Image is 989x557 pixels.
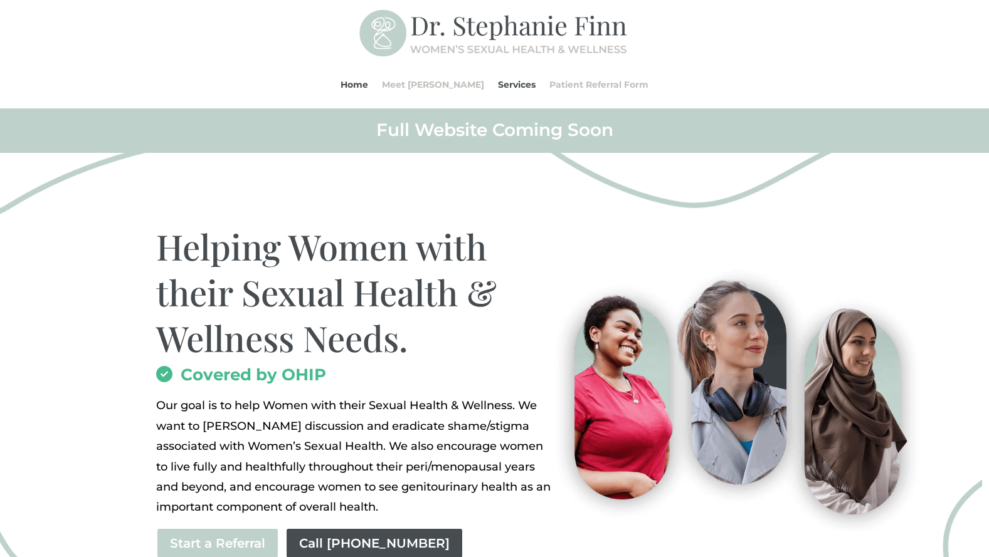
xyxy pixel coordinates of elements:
img: Visit-Pleasure-MD-Ontario-Women-Sexual-Health-and-Wellness [539,263,928,531]
a: Meet [PERSON_NAME] [382,61,484,108]
p: Our goal is to help Women with their Sexual Health & Wellness. We want to [PERSON_NAME] discussio... [156,395,554,517]
div: Page 1 [156,395,554,517]
h2: Covered by OHIP [156,367,554,389]
h2: Full Website Coming Soon [156,118,833,147]
h1: Helping Women with their Sexual Health & Wellness Needs. [156,224,554,367]
a: Services [498,61,536,108]
a: Home [341,61,368,108]
a: Patient Referral Form [549,61,648,108]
